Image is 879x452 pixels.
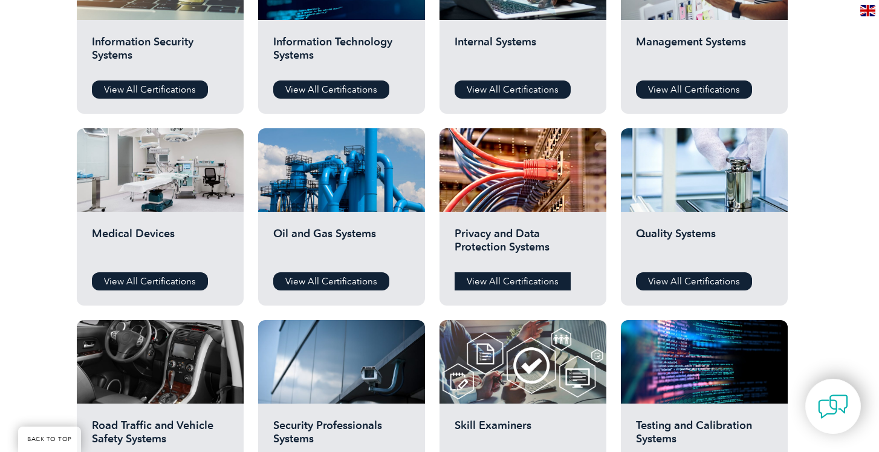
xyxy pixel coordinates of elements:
[818,391,848,422] img: contact-chat.png
[455,80,571,99] a: View All Certifications
[636,227,773,263] h2: Quality Systems
[273,272,389,290] a: View All Certifications
[92,227,229,263] h2: Medical Devices
[273,35,410,71] h2: Information Technology Systems
[92,80,208,99] a: View All Certifications
[18,427,81,452] a: BACK TO TOP
[455,227,591,263] h2: Privacy and Data Protection Systems
[92,35,229,71] h2: Information Security Systems
[273,80,389,99] a: View All Certifications
[455,35,591,71] h2: Internal Systems
[636,80,752,99] a: View All Certifications
[92,272,208,290] a: View All Certifications
[273,227,410,263] h2: Oil and Gas Systems
[636,35,773,71] h2: Management Systems
[860,5,875,16] img: en
[455,272,571,290] a: View All Certifications
[636,272,752,290] a: View All Certifications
